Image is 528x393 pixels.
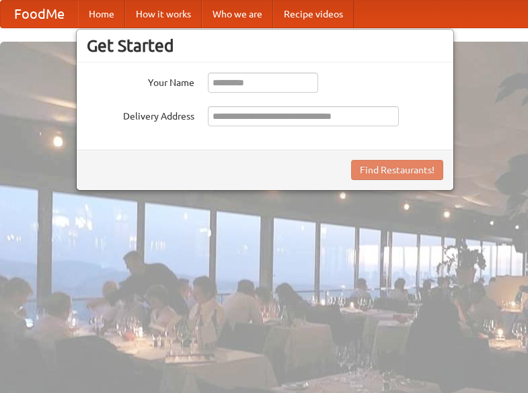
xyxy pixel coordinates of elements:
[125,1,202,28] a: How it works
[1,1,78,28] a: FoodMe
[273,1,354,28] a: Recipe videos
[351,160,443,180] button: Find Restaurants!
[78,1,125,28] a: Home
[202,1,273,28] a: Who we are
[87,36,443,56] h3: Get Started
[87,73,194,89] label: Your Name
[87,106,194,123] label: Delivery Address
